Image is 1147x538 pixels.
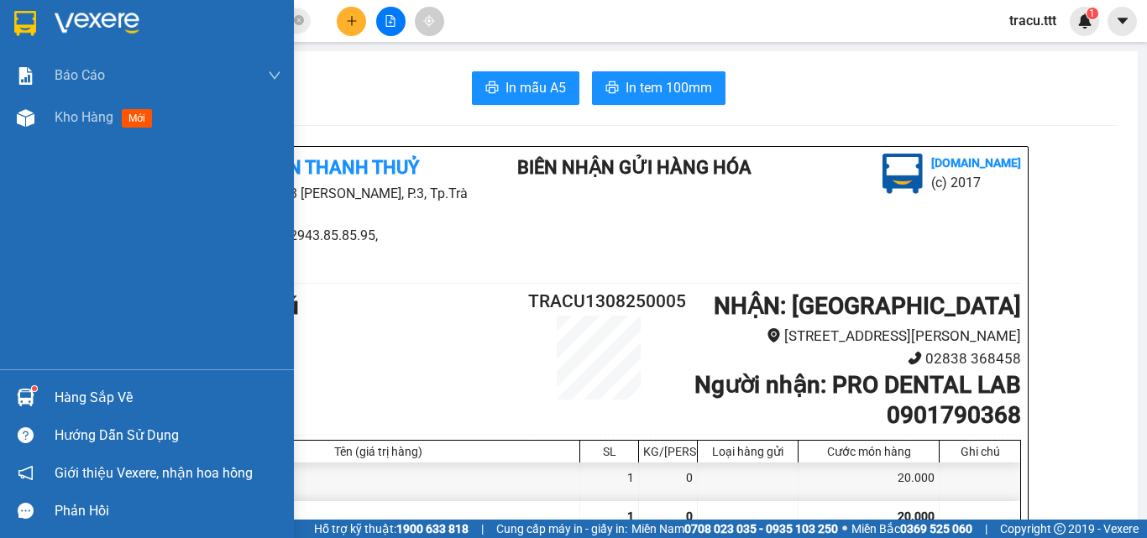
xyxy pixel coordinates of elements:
[481,520,484,538] span: |
[517,157,752,178] b: BIÊN NHẬN GỬI HÀNG HÓA
[605,81,619,97] span: printer
[17,389,34,406] img: warehouse-icon
[996,10,1070,31] span: tracu.ttt
[55,65,105,86] span: Báo cáo
[176,347,528,370] li: 02943676676
[1054,523,1066,535] span: copyright
[686,509,693,523] span: 0
[684,522,838,535] strong: 0708 023 035 - 0935 103 250
[122,109,152,128] span: mới
[669,347,1021,370] li: 02838 368458
[55,109,113,125] span: Kho hàng
[396,522,469,535] strong: 1900 633 818
[1077,13,1092,29] img: icon-new-feature
[1108,7,1137,36] button: caret-down
[17,109,34,127] img: warehouse-icon
[337,7,366,36] button: plus
[900,522,972,535] strong: 0369 525 060
[415,7,444,36] button: aim
[767,328,781,342] span: environment
[55,462,253,483] span: Giới thiệu Vexere, nhận hoa hồng
[799,462,940,500] div: 20.000
[55,423,281,448] div: Hướng dẫn sử dụng
[580,462,639,500] div: 1
[883,154,923,194] img: logo.jpg
[55,385,281,410] div: Hàng sắp về
[176,225,489,267] li: 02943.85.85.95, [PHONE_NUMBER]
[294,15,304,25] span: close-circle
[314,520,469,538] span: Hỗ trợ kỹ thuật:
[851,520,972,538] span: Miền Bắc
[714,292,1021,320] b: NHẬN : [GEOGRAPHIC_DATA]
[1089,8,1095,19] span: 1
[177,462,580,500] div: HỘP (Bất kỳ)
[1087,8,1098,19] sup: 1
[631,520,838,538] span: Miền Nam
[1115,13,1130,29] span: caret-down
[702,445,793,458] div: Loại hàng gửi
[626,77,712,98] span: In tem 100mm
[931,172,1021,193] li: (c) 2017
[17,67,34,85] img: solution-icon
[908,351,922,365] span: phone
[346,15,358,27] span: plus
[669,325,1021,347] li: [STREET_ADDRESS][PERSON_NAME]
[18,427,34,443] span: question-circle
[627,509,634,523] span: 1
[985,520,987,538] span: |
[18,503,34,519] span: message
[528,288,669,316] h2: TRACU1308250005
[181,445,575,458] div: Tên (giá trị hàng)
[265,157,419,178] b: TÂN THANH THUỶ
[592,71,725,105] button: printerIn tem 100mm
[376,7,406,36] button: file-add
[505,77,566,98] span: In mẫu A5
[931,156,1021,170] b: [DOMAIN_NAME]
[14,11,36,36] img: logo-vxr
[268,69,281,82] span: down
[694,371,1021,429] b: Người nhận : PRO DENTAL LAB 0901790368
[176,325,528,347] li: Bến Xe Trà Cú
[55,499,281,524] div: Phản hồi
[472,71,579,105] button: printerIn mẫu A5
[32,386,37,391] sup: 1
[898,509,935,523] span: 20.000
[584,445,634,458] div: SL
[803,445,935,458] div: Cước món hàng
[639,462,698,500] div: 0
[176,183,489,225] li: 93 [PERSON_NAME], P.3, Tp.Trà Vinh
[485,81,499,97] span: printer
[944,445,1016,458] div: Ghi chú
[496,520,627,538] span: Cung cấp máy in - giấy in:
[842,525,847,532] span: ⚪️
[385,15,396,27] span: file-add
[423,15,435,27] span: aim
[18,465,34,481] span: notification
[294,13,304,29] span: close-circle
[643,445,693,458] div: KG/[PERSON_NAME]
